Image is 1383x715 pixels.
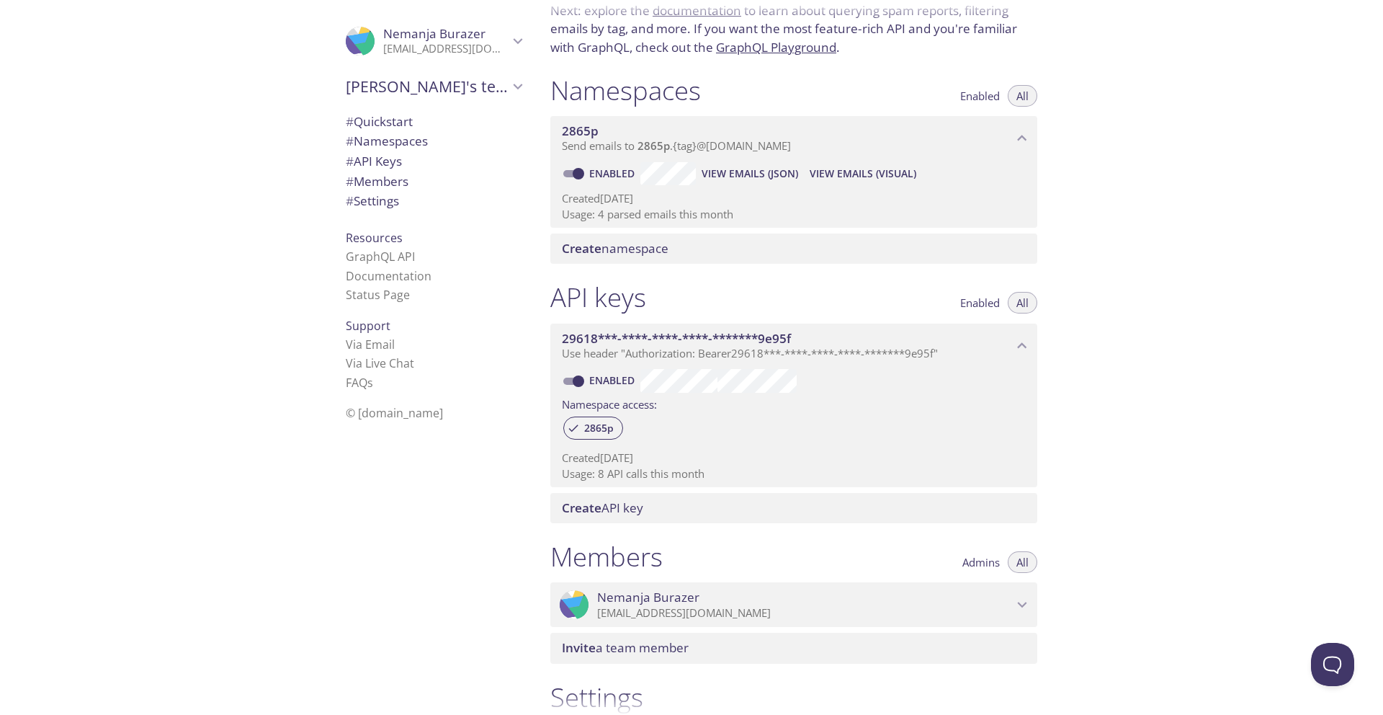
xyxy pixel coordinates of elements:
span: View Emails (JSON) [702,165,798,182]
span: Create [562,499,601,516]
span: © [DOMAIN_NAME] [346,405,443,421]
span: Nemanja Burazer [597,590,699,605]
span: 2865p [637,138,670,153]
div: Create namespace [550,234,1037,264]
span: # [346,153,354,169]
button: All [1008,551,1037,573]
div: Team Settings [334,191,533,211]
button: Enabled [952,292,1008,314]
span: # [346,192,354,209]
label: Namespace access: [562,393,657,414]
div: Invite a team member [550,633,1037,663]
div: Nemanja Burazer [550,582,1037,627]
h1: API keys [550,281,646,314]
div: Namespaces [334,131,533,151]
button: Admins [954,551,1008,573]
div: Create API Key [550,493,1037,523]
span: View Emails (Visual) [810,165,916,182]
div: 2865p namespace [550,116,1037,161]
div: Nemanja Burazer [334,17,533,65]
div: Nemanja's team [334,68,533,105]
span: 2865p [562,123,599,139]
a: Via Email [346,337,395,352]
span: Send emails to . {tag} @[DOMAIN_NAME] [562,138,791,153]
h1: Members [550,541,663,573]
p: Next: explore the to learn about querying spam reports, filtering emails by tag, and more. If you... [550,1,1037,57]
span: Quickstart [346,113,413,130]
button: Enabled [952,85,1008,107]
div: Members [334,172,533,192]
iframe: Help Scout Beacon - Open [1311,643,1354,686]
span: Invite [562,639,596,656]
button: All [1008,292,1037,314]
p: Usage: 4 parsed emails this month [562,207,1026,222]
p: Created [DATE] [562,450,1026,466]
a: FAQ [346,375,373,391]
a: GraphQL Playground [716,39,836,55]
span: Support [346,318,390,334]
a: Via Live Chat [346,355,414,371]
span: s [367,375,373,391]
span: a team member [562,639,689,656]
span: Namespaces [346,133,428,149]
div: Quickstart [334,112,533,132]
a: Status Page [346,287,410,303]
span: Resources [346,230,403,246]
a: Enabled [587,166,640,180]
h1: Settings [550,681,1037,714]
span: API Keys [346,153,402,169]
span: [PERSON_NAME]'s team [346,76,509,97]
span: API key [562,499,643,516]
a: Enabled [587,373,640,387]
p: Created [DATE] [562,191,1026,206]
span: Create [562,240,601,257]
span: # [346,133,354,149]
div: 2865p [563,417,623,440]
div: API Keys [334,151,533,172]
h1: Namespaces [550,74,701,107]
span: # [346,173,354,190]
p: Usage: 8 API calls this month [562,466,1026,481]
a: GraphQL API [346,249,415,265]
span: namespace [562,240,668,257]
a: Documentation [346,268,431,284]
p: [EMAIL_ADDRESS][DOMAIN_NAME] [597,606,1013,621]
span: Members [346,173,408,190]
span: # [346,113,354,130]
p: [EMAIL_ADDRESS][DOMAIN_NAME] [383,42,509,56]
button: View Emails (JSON) [696,162,804,185]
span: Nemanja Burazer [383,25,485,42]
button: View Emails (Visual) [804,162,922,185]
span: Settings [346,192,399,209]
button: All [1008,85,1037,107]
span: 2865p [576,422,622,435]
